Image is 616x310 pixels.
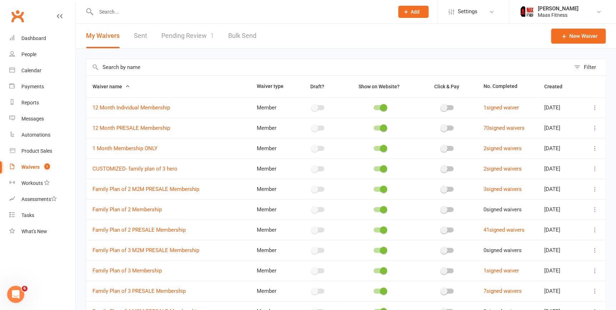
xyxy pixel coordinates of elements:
div: Tasks [21,212,34,218]
div: Automations [21,132,50,138]
a: Bulk Send [228,24,256,48]
td: [DATE] [537,179,581,199]
a: Reports [9,95,75,111]
a: Messages [9,111,75,127]
a: Product Sales [9,143,75,159]
div: Messages [21,116,44,122]
div: Reports [21,100,39,105]
td: [DATE] [537,138,581,158]
span: 0 signed waivers [483,247,521,254]
a: Workouts [9,175,75,191]
span: Created [544,84,570,89]
td: Member [250,179,295,199]
button: Draft? [304,82,332,91]
td: Member [250,97,295,118]
a: Automations [9,127,75,143]
div: Product Sales [21,148,52,154]
a: Family Plan of 3 Membership [92,267,162,274]
button: Created [544,82,570,91]
input: Search by name [86,59,570,75]
div: Payments [21,84,44,89]
div: People [21,51,36,57]
span: Settings [458,4,477,20]
span: Waiver name [92,84,130,89]
div: Waivers [21,164,40,170]
a: Clubworx [9,7,26,25]
a: 2signed waivers [483,166,521,172]
div: Calendar [21,68,41,73]
a: Waivers 1 [9,159,75,175]
button: Filter [570,59,606,75]
td: [DATE] [537,260,581,281]
button: Add [398,6,429,18]
td: Member [250,199,295,220]
a: People [9,46,75,63]
td: Member [250,220,295,240]
a: 41signed waivers [483,227,524,233]
a: Family Plan of 3 M2M PRESALE Membership [92,247,199,254]
span: 1 [210,32,214,39]
span: Add [411,9,420,15]
a: 3signed waivers [483,186,521,192]
a: Family Plan of 2 Membership [92,206,162,213]
a: 70signed waivers [483,125,524,131]
span: Draft? [310,84,324,89]
span: 1 [44,163,50,169]
td: [DATE] [537,281,581,301]
a: Payments [9,79,75,95]
div: Dashboard [21,35,46,41]
div: Workouts [21,180,43,186]
div: Maax Fitness [538,12,579,18]
button: Show on Website? [352,82,407,91]
td: Member [250,118,295,138]
button: Click & Pay [428,82,467,91]
th: Waiver type [250,76,295,97]
a: 7signed waivers [483,288,521,294]
td: Member [250,281,295,301]
img: thumb_image1759205071.png [520,5,534,19]
a: 12 Month Individual Membership [92,104,170,111]
td: [DATE] [537,118,581,138]
a: Tasks [9,207,75,223]
div: Assessments [21,196,57,202]
span: 6 [22,286,27,291]
td: [DATE] [537,240,581,260]
td: Member [250,158,295,179]
input: Search... [94,7,389,17]
a: 2signed waivers [483,145,521,152]
span: Show on Website? [359,84,400,89]
a: New Waiver [551,29,606,44]
a: CUSTOMIZED- family plan of 3 hero [92,166,177,172]
div: Filter [584,63,596,72]
a: Family Plan of 2 M2M PRESALE Membership [92,186,199,192]
a: Family Plan of 2 PRESALE Membership [92,227,186,233]
td: Member [250,138,295,158]
td: [DATE] [537,158,581,179]
td: Member [250,240,295,260]
a: What's New [9,223,75,240]
th: No. Completed [477,76,537,97]
td: [DATE] [537,97,581,118]
button: My Waivers [86,24,120,48]
a: 1signed waiver [483,267,519,274]
button: Waiver name [92,82,130,91]
td: [DATE] [537,199,581,220]
a: 1signed waiver [483,104,519,111]
a: Dashboard [9,30,75,46]
a: Calendar [9,63,75,79]
a: 12 Month PRESALE Membership [92,125,170,131]
a: Assessments [9,191,75,207]
td: Member [250,260,295,281]
td: [DATE] [537,220,581,240]
span: Click & Pay [434,84,459,89]
a: Sent [134,24,147,48]
div: [PERSON_NAME] [538,5,579,12]
a: Pending Review1 [161,24,214,48]
div: What's New [21,228,47,234]
span: 0 signed waivers [483,206,521,213]
iframe: Intercom live chat [7,286,24,303]
a: 1 Month Membership ONLY [92,145,157,152]
a: Family Plan of 3 PRESALE Membership [92,288,186,294]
